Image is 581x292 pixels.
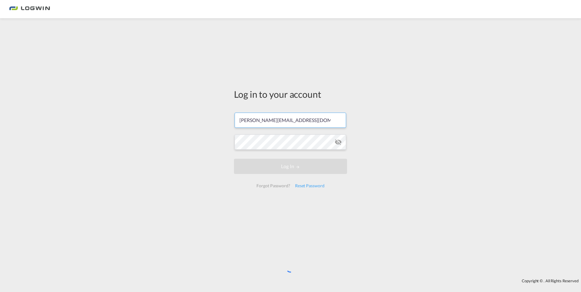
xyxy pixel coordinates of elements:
[234,159,347,174] button: LOGIN
[293,180,327,191] div: Reset Password
[254,180,292,191] div: Forgot Password?
[234,88,347,100] div: Log in to your account
[9,2,50,16] img: bc73a0e0d8c111efacd525e4c8ad7d32.png
[235,113,346,128] input: Enter email/phone number
[335,138,342,146] md-icon: icon-eye-off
